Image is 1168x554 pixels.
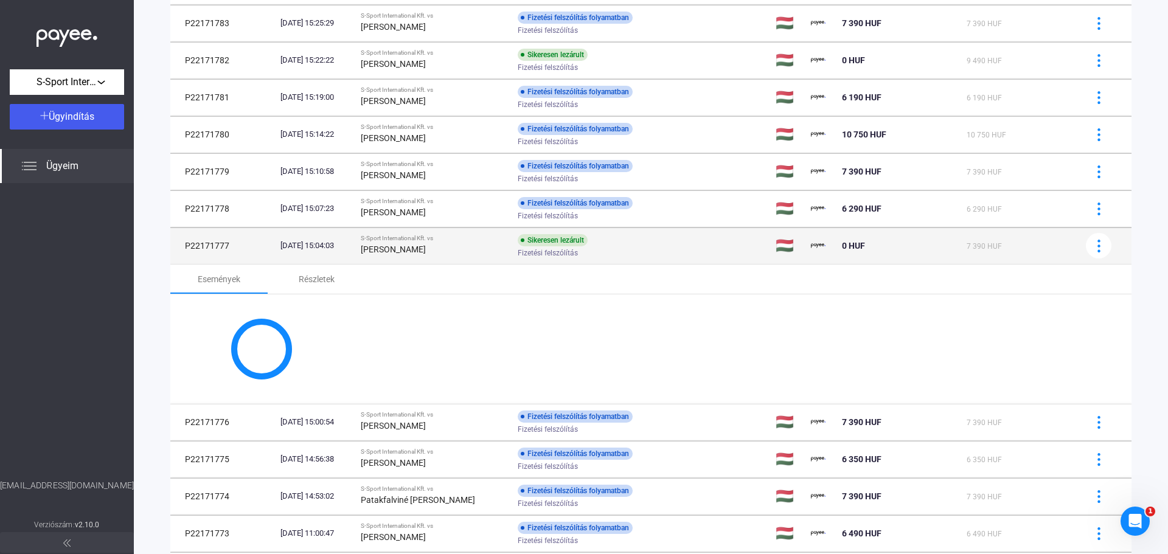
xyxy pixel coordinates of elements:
span: S-Sport International Kft. [36,75,97,89]
td: 🇭🇺 [771,190,806,227]
strong: [PERSON_NAME] [361,458,426,468]
img: payee-logo [811,415,826,429]
span: Ügyindítás [49,111,94,122]
img: arrow-double-left-grey.svg [63,539,71,547]
img: payee-logo [811,201,826,216]
img: plus-white.svg [40,111,49,120]
span: Fizetési felszólítás [518,209,578,223]
img: payee-logo [811,90,826,105]
td: 🇭🇺 [771,42,806,78]
strong: [PERSON_NAME] [361,133,426,143]
div: [DATE] 15:19:00 [280,91,351,103]
img: more-blue [1093,203,1105,215]
span: 7 390 HUF [967,168,1002,176]
div: Fizetési felszólítás folyamatban [518,197,633,209]
td: P22171778 [170,190,276,227]
div: [DATE] 15:14:22 [280,128,351,140]
img: list.svg [22,159,36,173]
img: white-payee-white-dot.svg [36,23,97,47]
button: more-blue [1086,159,1111,184]
td: 🇭🇺 [771,515,806,552]
strong: [PERSON_NAME] [361,170,426,180]
span: Fizetési felszólítás [518,496,578,511]
span: 10 750 HUF [967,131,1006,139]
div: Fizetési felszólítás folyamatban [518,522,633,534]
div: Fizetési felszólítás folyamatban [518,448,633,460]
button: more-blue [1086,233,1111,258]
span: 10 750 HUF [842,130,886,139]
span: Fizetési felszólítás [518,60,578,75]
td: P22171783 [170,5,276,41]
strong: [PERSON_NAME] [361,207,426,217]
img: more-blue [1093,128,1105,141]
div: [DATE] 15:22:22 [280,54,351,66]
iframe: Intercom live chat [1121,507,1150,536]
strong: v2.10.0 [75,521,100,529]
div: S-Sport International Kft. vs [361,123,508,131]
img: payee-logo [811,127,826,142]
img: more-blue [1093,490,1105,503]
td: 🇭🇺 [771,79,806,116]
div: S-Sport International Kft. vs [361,12,508,19]
td: 🇭🇺 [771,5,806,41]
td: 🇭🇺 [771,404,806,440]
div: [DATE] 15:10:58 [280,165,351,178]
span: 6 490 HUF [842,528,881,538]
strong: [PERSON_NAME] [361,532,426,542]
div: Sikeresen lezárult [518,49,588,61]
td: 🇭🇺 [771,227,806,264]
div: [DATE] 15:04:03 [280,240,351,252]
td: P22171781 [170,79,276,116]
strong: [PERSON_NAME] [361,59,426,69]
div: Események [198,272,240,286]
strong: [PERSON_NAME] [361,96,426,106]
div: Fizetési felszólítás folyamatban [518,123,633,135]
span: 6 290 HUF [967,205,1002,213]
button: more-blue [1086,10,1111,36]
img: more-blue [1093,416,1105,429]
button: more-blue [1086,122,1111,147]
div: [DATE] 14:53:02 [280,490,351,502]
div: Részletek [299,272,335,286]
span: 0 HUF [842,241,865,251]
span: Fizetési felszólítás [518,246,578,260]
strong: Patakfalviné [PERSON_NAME] [361,495,475,505]
img: payee-logo [811,238,826,253]
td: 🇭🇺 [771,478,806,514]
div: [DATE] 15:25:29 [280,17,351,29]
span: Fizetési felszólítás [518,23,578,38]
span: 6 290 HUF [842,204,881,213]
img: payee-logo [811,526,826,541]
button: more-blue [1086,409,1111,435]
div: Sikeresen lezárult [518,234,588,246]
span: 6 350 HUF [967,455,1002,464]
td: P22171782 [170,42,276,78]
span: 6 350 HUF [842,454,881,464]
span: 6 490 HUF [967,530,1002,538]
button: S-Sport International Kft. [10,69,124,95]
span: Fizetési felszólítás [518,459,578,474]
div: Fizetési felszólítás folyamatban [518,86,633,98]
span: 6 190 HUF [967,94,1002,102]
strong: [PERSON_NAME] [361,421,426,431]
td: P22171779 [170,153,276,190]
span: 7 390 HUF [842,18,881,28]
div: [DATE] 11:00:47 [280,527,351,539]
img: payee-logo [811,16,826,30]
img: more-blue [1093,54,1105,67]
div: S-Sport International Kft. vs [361,522,508,530]
button: more-blue [1086,47,1111,73]
img: payee-logo [811,489,826,504]
img: payee-logo [811,452,826,466]
td: P22171775 [170,441,276,477]
img: payee-logo [811,53,826,68]
span: 7 390 HUF [967,493,1002,501]
button: more-blue [1086,196,1111,221]
img: more-blue [1093,17,1105,30]
td: P22171777 [170,227,276,264]
button: more-blue [1086,521,1111,546]
span: Fizetési felszólítás [518,422,578,437]
div: [DATE] 15:07:23 [280,203,351,215]
span: 7 390 HUF [842,417,881,427]
div: S-Sport International Kft. vs [361,235,508,242]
